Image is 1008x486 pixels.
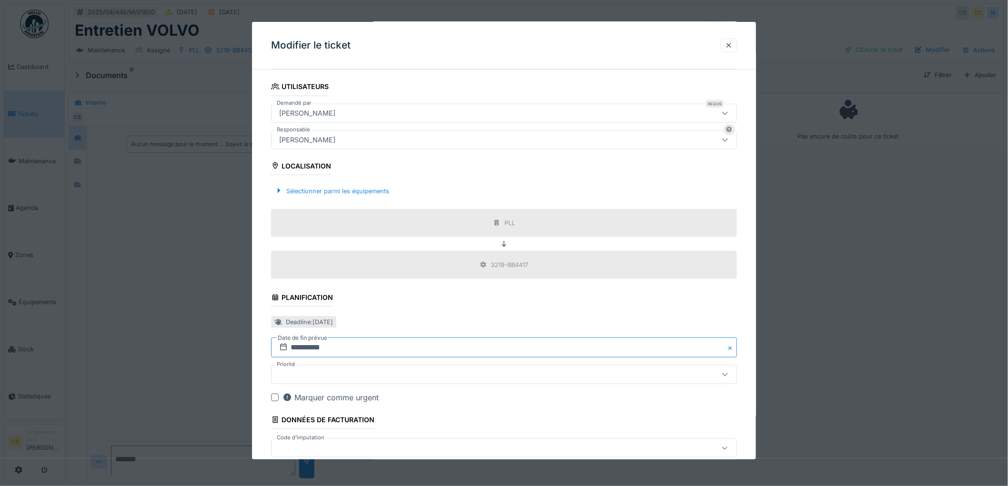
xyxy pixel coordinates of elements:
[504,218,515,228] div: PLL
[277,333,328,343] label: Date de fin prévue
[271,413,374,429] div: Données de facturation
[275,108,339,118] div: [PERSON_NAME]
[271,290,333,307] div: Planification
[282,392,379,403] div: Marquer comme urgent
[271,185,393,198] div: Sélectionner parmi les équipements
[275,360,297,368] label: Priorité
[275,134,339,145] div: [PERSON_NAME]
[271,40,351,51] h3: Modifier le ticket
[271,79,329,96] div: Utilisateurs
[271,159,331,175] div: Localisation
[491,260,529,269] div: 3219-BB4417
[286,317,333,327] div: Deadline : [DATE]
[275,125,312,133] label: Responsable
[275,99,313,107] label: Demandé par
[706,99,724,107] div: Requis
[726,337,737,357] button: Close
[275,434,326,442] label: Code d'imputation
